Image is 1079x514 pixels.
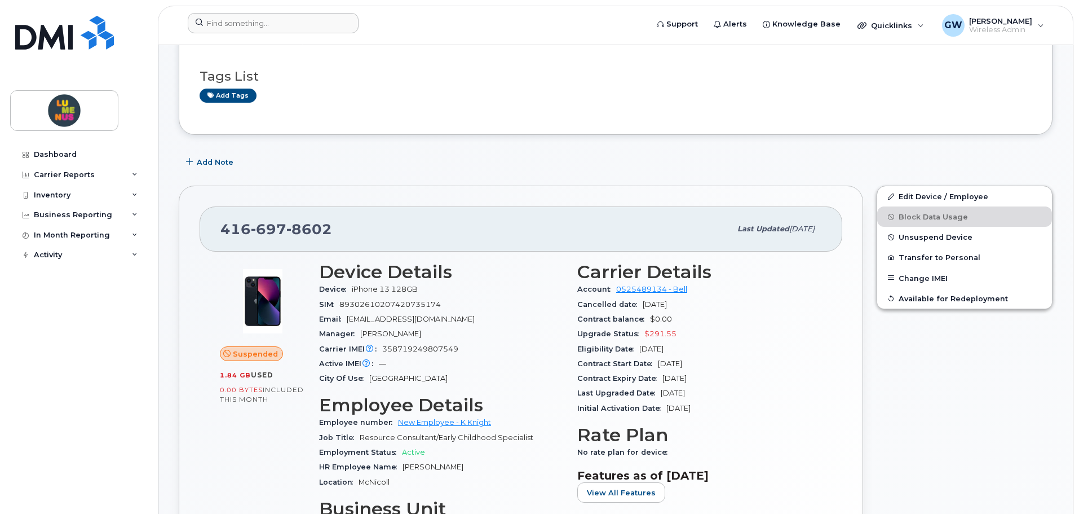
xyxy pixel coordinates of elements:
span: 697 [251,221,286,238]
span: Cancelled date [577,300,643,309]
span: Unsuspend Device [899,233,972,241]
span: iPhone 13 128GB [352,285,418,293]
span: Contract Start Date [577,359,658,368]
span: Alerts [723,19,747,30]
span: SIM [319,300,339,309]
span: Wireless Admin [969,25,1032,34]
span: 358719249807549 [382,345,458,353]
span: No rate plan for device [577,448,673,456]
span: 0.00 Bytes [220,386,263,394]
span: included this month [220,385,304,404]
button: Unsuspend Device [877,227,1052,247]
button: Available for Redeployment [877,288,1052,309]
h3: Carrier Details [577,262,822,282]
input: Find something... [188,13,359,33]
span: Eligibility Date [577,345,639,353]
span: used [251,371,273,379]
span: Location [319,478,359,486]
span: $0.00 [650,315,672,323]
span: Device [319,285,352,293]
span: Add Note [197,157,233,168]
span: Support [666,19,698,30]
div: Quicklinks [850,14,932,37]
span: [DATE] [643,300,667,309]
button: View All Features [577,482,665,503]
span: [PERSON_NAME] [360,330,421,338]
span: Suspended [233,349,278,359]
span: Contract Expiry Date [577,374,662,383]
span: 8602 [286,221,332,238]
button: Add Note [179,152,243,172]
span: Employee number [319,418,398,427]
h3: Rate Plan [577,425,822,445]
h3: Device Details [319,262,564,282]
span: [DATE] [639,345,664,353]
h3: Tags List [200,69,1032,84]
span: City Of Use [319,374,369,383]
span: Upgrade Status [577,330,644,338]
img: image20231002-3703462-1ig824h.jpeg [229,267,297,335]
span: [PERSON_NAME] [403,463,463,471]
span: McNicoll [359,478,390,486]
span: Carrier IMEI [319,345,382,353]
button: Change IMEI [877,268,1052,288]
span: HR Employee Name [319,463,403,471]
span: Email [319,315,347,323]
span: Employment Status [319,448,402,456]
span: [DATE] [661,389,685,397]
h3: Employee Details [319,395,564,415]
span: [DATE] [789,225,815,233]
span: Last Upgraded Date [577,389,661,397]
span: [DATE] [662,374,687,383]
h3: Features as of [DATE] [577,469,822,482]
span: [PERSON_NAME] [969,16,1032,25]
span: [EMAIL_ADDRESS][DOMAIN_NAME] [347,315,475,323]
span: Quicklinks [871,21,912,30]
button: Transfer to Personal [877,247,1052,267]
a: 0525489134 - Bell [616,285,687,293]
span: [GEOGRAPHIC_DATA] [369,374,448,383]
span: 1.84 GB [220,371,251,379]
span: — [379,359,386,368]
span: Manager [319,330,360,338]
span: 89302610207420735174 [339,300,441,309]
a: Knowledge Base [755,13,848,36]
span: View All Features [587,487,656,498]
span: [DATE] [658,359,682,368]
span: 416 [220,221,332,238]
a: Alerts [706,13,755,36]
a: New Employee - K Knight [398,418,491,427]
span: Active [402,448,425,456]
span: Knowledge Base [772,19,841,30]
span: Active IMEI [319,359,379,368]
a: Support [649,13,706,36]
span: GW [944,19,962,32]
div: Gilbert Wan [934,14,1052,37]
span: Job Title [319,433,360,442]
span: Account [577,285,616,293]
a: Edit Device / Employee [877,186,1052,207]
span: $291.55 [644,330,676,338]
span: Resource Consultant/Early Childhood Specialist [360,433,533,442]
span: Last updated [737,225,789,233]
span: Contract balance [577,315,650,323]
span: Available for Redeployment [899,294,1008,302]
a: Add tags [200,89,257,103]
button: Block Data Usage [877,207,1052,227]
span: Initial Activation Date [577,404,666,412]
span: [DATE] [666,404,691,412]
